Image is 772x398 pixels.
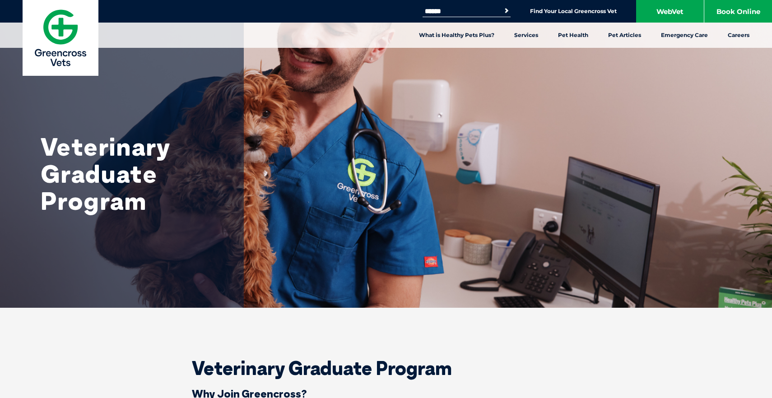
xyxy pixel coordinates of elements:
a: What is Healthy Pets Plus? [409,23,504,48]
a: Emergency Care [651,23,718,48]
a: Find Your Local Greencross Vet [530,8,617,15]
a: Pet Articles [598,23,651,48]
h1: Veterinary Graduate Program [41,133,221,214]
a: Services [504,23,548,48]
h1: Veterinary Graduate Program [160,359,612,378]
button: Search [502,6,511,15]
a: Pet Health [548,23,598,48]
a: Careers [718,23,759,48]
